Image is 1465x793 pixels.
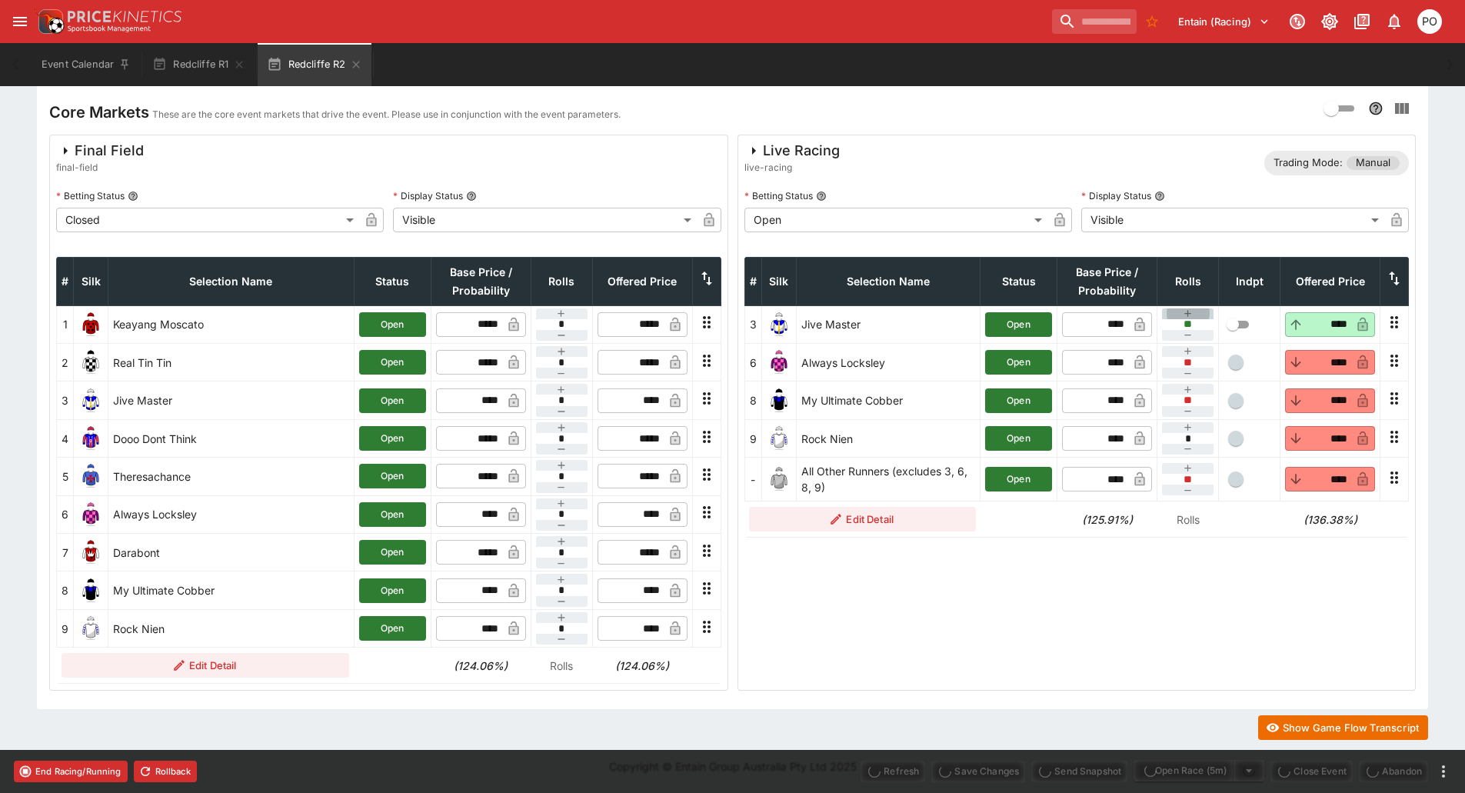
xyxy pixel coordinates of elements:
[744,257,761,305] th: #
[57,609,74,647] td: 9
[359,388,426,413] button: Open
[981,257,1057,305] th: Status
[57,305,74,343] td: 1
[1219,257,1280,305] th: Independent
[1081,208,1384,232] div: Visible
[62,653,350,678] button: Edit Detail
[1052,9,1137,34] input: search
[592,257,692,305] th: Offered Price
[744,208,1047,232] div: Open
[359,312,426,337] button: Open
[78,350,103,375] img: runner 2
[1359,762,1428,778] span: Mark an event as closed and abandoned.
[1169,9,1279,34] button: Select Tenant
[985,312,1052,337] button: Open
[796,305,981,343] td: Jive Master
[134,761,197,782] button: Rollback
[108,458,355,495] td: Theresachance
[597,658,688,674] h6: (124.06%)
[128,191,138,202] button: Betting Status
[108,534,355,571] td: Darabont
[1434,762,1453,781] button: more
[744,419,761,457] td: 9
[796,257,981,305] th: Selection Name
[57,495,74,533] td: 6
[359,616,426,641] button: Open
[1154,191,1165,202] button: Display Status
[56,208,359,232] div: Closed
[744,189,813,202] p: Betting Status
[796,382,981,419] td: My Ultimate Cobber
[78,502,103,527] img: runner 6
[108,305,355,343] td: Keayang Moscato
[78,426,103,451] img: runner 4
[1062,511,1153,528] h6: (125.91%)
[108,609,355,647] td: Rock Nien
[985,426,1052,451] button: Open
[1284,8,1311,35] button: Connected to PK
[431,257,531,305] th: Base Price / Probability
[57,257,74,305] th: #
[767,312,791,337] img: runner 3
[108,495,355,533] td: Always Locksley
[78,540,103,565] img: runner 7
[744,142,840,160] div: Live Racing
[761,257,796,305] th: Silk
[767,467,791,491] img: blank-silk.png
[1417,9,1442,34] div: Philip OConnor
[108,382,355,419] td: Jive Master
[354,257,431,305] th: Status
[744,344,761,382] td: 6
[57,344,74,382] td: 2
[1274,155,1343,171] p: Trading Mode:
[57,458,74,495] td: 5
[1348,8,1376,35] button: Documentation
[34,6,65,37] img: PriceKinetics Logo
[744,458,761,501] td: -
[143,43,255,86] button: Redcliffe R1
[108,344,355,382] td: Real Tin Tin
[816,191,827,202] button: Betting Status
[1280,257,1380,305] th: Offered Price
[49,102,149,122] h4: Core Markets
[535,658,588,674] p: Rolls
[56,160,144,175] span: final-field
[1134,760,1264,781] div: split button
[78,578,103,603] img: runner 8
[57,534,74,571] td: 7
[744,305,761,343] td: 3
[767,388,791,413] img: runner 8
[1347,155,1400,171] span: Manual
[1380,8,1408,35] button: Notifications
[393,208,696,232] div: Visible
[152,107,621,122] p: These are the core event markets that drive the event. Please use in conjunction with the event p...
[1258,715,1428,740] button: Show Game Flow Transcript
[359,540,426,565] button: Open
[1316,8,1343,35] button: Toggle light/dark mode
[985,350,1052,375] button: Open
[14,761,128,782] button: End Racing/Running
[796,458,981,501] td: All Other Runners (excludes 3, 6, 8, 9)
[78,388,103,413] img: runner 3
[78,464,103,488] img: runner 5
[57,382,74,419] td: 3
[1140,9,1164,34] button: No Bookmarks
[258,43,371,86] button: Redcliffe R2
[985,467,1052,491] button: Open
[435,658,526,674] h6: (124.06%)
[1413,5,1447,38] button: Philip OConnor
[531,257,592,305] th: Rolls
[1162,511,1214,528] p: Rolls
[6,8,34,35] button: open drawer
[1285,511,1376,528] h6: (136.38%)
[359,350,426,375] button: Open
[796,344,981,382] td: Always Locksley
[749,507,976,531] button: Edit Detail
[744,160,840,175] span: live-racing
[108,419,355,457] td: Dooo Dont Think
[57,419,74,457] td: 4
[985,388,1052,413] button: Open
[108,571,355,609] td: My Ultimate Cobber
[56,142,144,160] div: Final Field
[1057,257,1157,305] th: Base Price / Probability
